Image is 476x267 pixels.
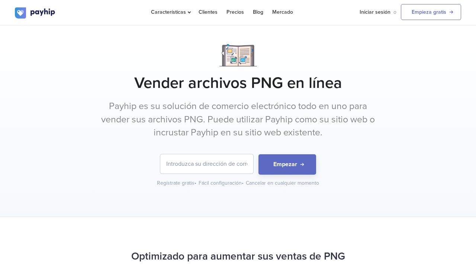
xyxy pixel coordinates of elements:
[15,247,461,266] h2: Optimizado para aumentar sus ventas de PNG
[194,180,196,186] span: •
[258,154,316,175] button: Empezar
[157,179,197,187] div: Regístrate gratis
[219,44,257,66] img: Notebook.png
[151,9,190,15] span: Características
[99,100,377,139] p: Payhip es su solución de comercio electrónico todo en uno para vender sus archivos PNG. Puede uti...
[199,179,244,187] div: Fácil configuración
[160,154,253,174] input: Introduzca su dirección de correo electrónico
[246,179,319,187] div: Cancelar en cualquier momento
[15,7,56,19] img: logo.svg
[15,74,461,92] h1: Vender archivos PNG en línea
[401,4,461,20] a: Empieza gratis
[242,180,244,186] span: •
